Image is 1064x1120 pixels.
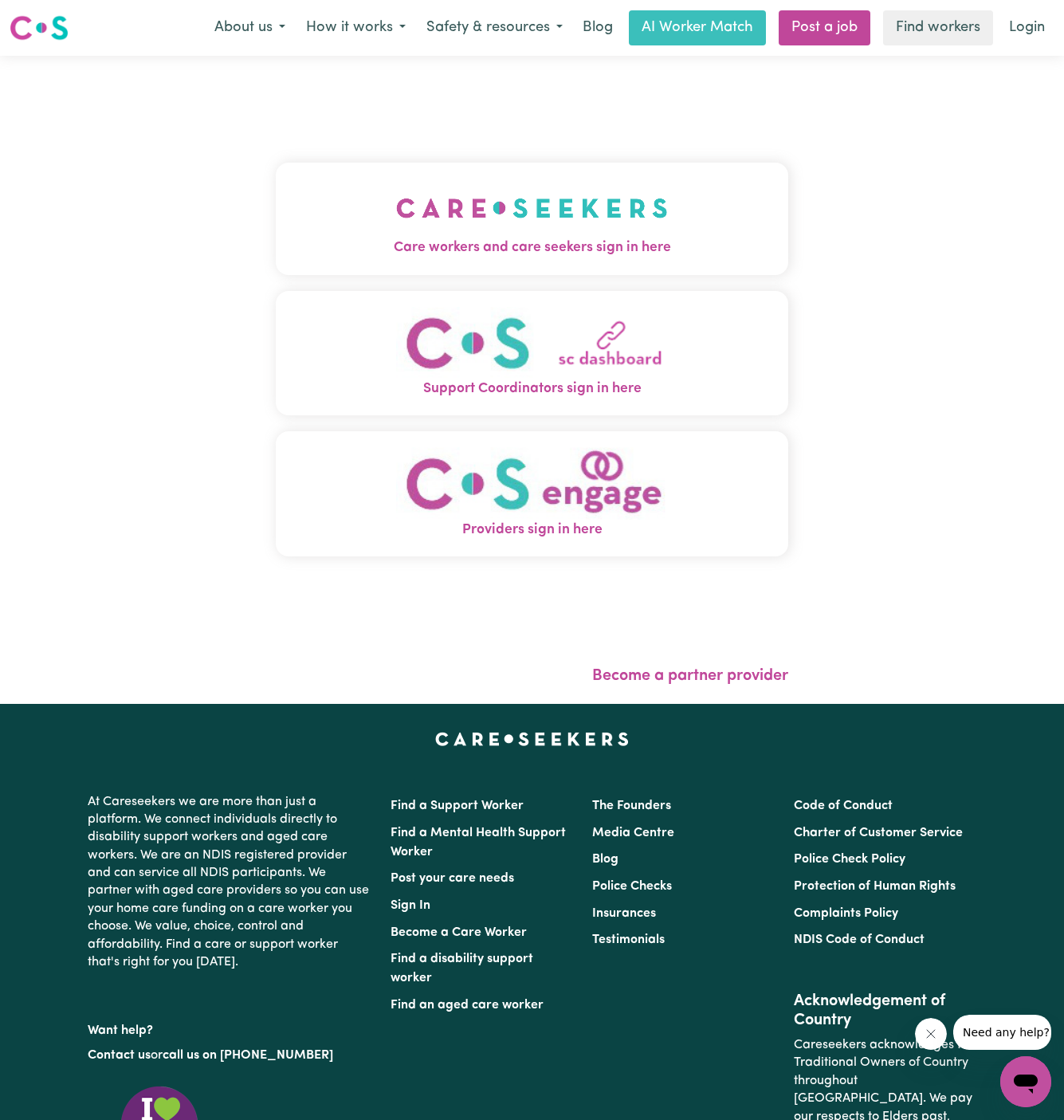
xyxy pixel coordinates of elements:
[10,10,69,46] a: Careseekers logo
[416,11,573,45] button: Safety & resources
[296,11,416,45] button: How it works
[391,800,524,812] a: Find a Support Worker
[435,733,629,745] a: Careseekers home page
[88,1049,151,1062] a: Contact us
[592,933,665,946] a: Testimonials
[276,238,789,258] span: Care workers and care seekers sign in here
[391,872,514,885] a: Post your care needs
[1000,1056,1051,1107] iframe: Button to launch messaging window
[629,10,766,45] a: AI Worker Match
[391,953,533,984] a: Find a disability support worker
[10,14,69,42] img: Careseekers logo
[592,800,671,812] a: The Founders
[592,907,656,920] a: Insurances
[794,800,893,812] a: Code of Conduct
[391,999,544,1012] a: Find an aged care worker
[163,1049,333,1062] a: call us on [PHONE_NUMBER]
[88,1016,371,1039] p: Want help?
[883,10,993,45] a: Find workers
[953,1015,1051,1050] iframe: Message from company
[915,1018,947,1050] iframe: Close message
[391,899,430,912] a: Sign In
[592,880,672,893] a: Police Checks
[592,827,674,839] a: Media Centre
[276,163,789,274] button: Care workers and care seekers sign in here
[592,853,618,866] a: Blog
[276,379,789,399] span: Support Coordinators sign in here
[391,827,566,859] a: Find a Mental Health Support Worker
[391,926,527,939] a: Become a Care Worker
[204,11,296,45] button: About us
[276,520,789,540] span: Providers sign in here
[573,10,622,45] a: Blog
[88,787,371,978] p: At Careseekers we are more than just a platform. We connect individuals directly to disability su...
[794,907,898,920] a: Complaints Policy
[794,827,963,839] a: Charter of Customer Service
[794,853,905,866] a: Police Check Policy
[276,431,789,556] button: Providers sign in here
[794,880,956,893] a: Protection of Human Rights
[88,1040,371,1071] p: or
[779,10,870,45] a: Post a job
[999,10,1054,45] a: Login
[794,992,976,1030] h2: Acknowledgement of Country
[276,291,789,416] button: Support Coordinators sign in here
[592,668,788,684] a: Become a partner provider
[794,933,925,946] a: NDIS Code of Conduct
